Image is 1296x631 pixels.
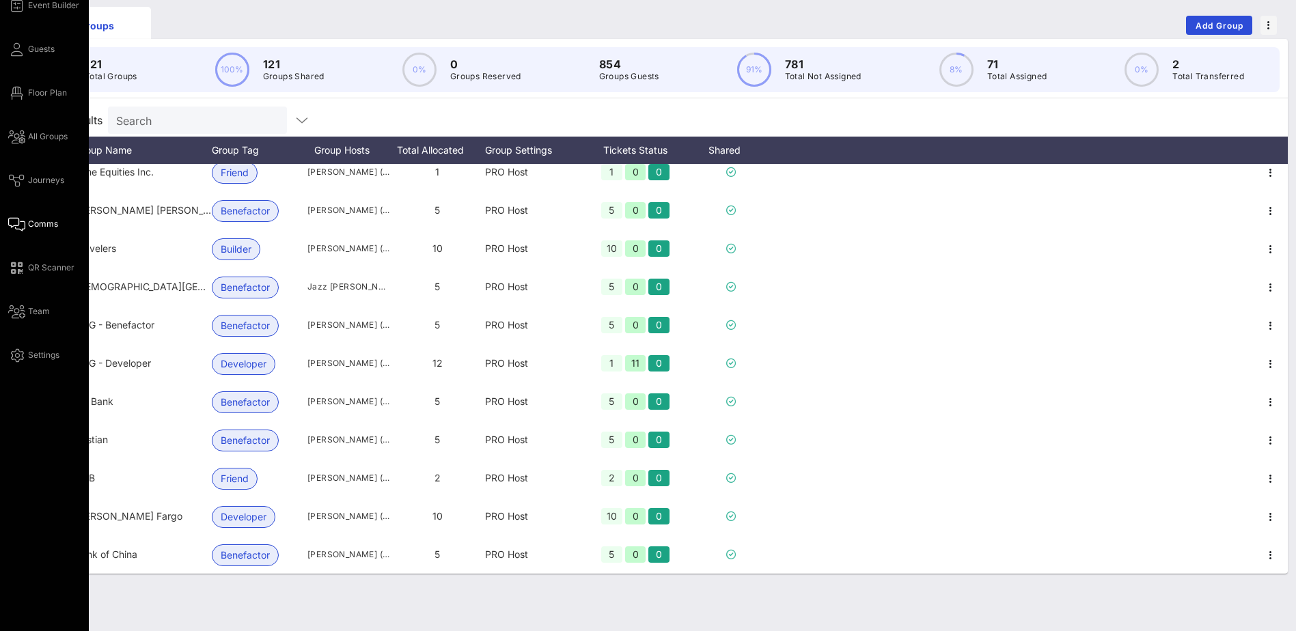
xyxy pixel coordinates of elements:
div: PRO Host [485,344,581,382]
span: Team [28,305,50,318]
div: 0 [648,202,670,219]
p: Total Groups [85,70,137,83]
div: 0 [648,164,670,180]
span: [PERSON_NAME] ([EMAIL_ADDRESS][DOMAIN_NAME]) [307,318,389,332]
span: Travelers [75,242,116,254]
div: Group Settings [485,137,581,164]
div: 0 [625,317,646,333]
div: 5 [601,279,622,295]
div: 0 [625,508,646,524]
span: UAG - Benefactor [75,319,154,331]
a: Guests [8,41,55,57]
p: 0 [450,56,521,72]
span: Friend [221,163,249,183]
span: Developer [221,354,266,374]
span: Trinity Church Wall Street [75,281,279,292]
div: PRO Host [485,229,581,268]
a: Settings [8,347,59,363]
p: 854 [599,56,659,72]
span: All Groups [28,130,68,143]
span: 5 [435,548,440,560]
span: UAG - Developer [75,357,151,369]
div: 0 [648,546,670,563]
span: [PERSON_NAME] ([EMAIL_ADDRESS][DOMAIN_NAME]) [307,242,389,255]
div: 1 [601,164,622,180]
div: PRO Host [485,306,581,344]
span: US Bank [75,395,113,407]
div: 0 [625,279,646,295]
span: 5 [435,204,440,216]
span: 5 [435,319,440,331]
div: 0 [648,508,670,524]
div: 0 [648,279,670,295]
div: 0 [648,432,670,448]
span: Wells Fargo [75,510,182,522]
div: 10 [601,240,622,257]
div: Groups [52,18,141,33]
span: 10 [432,242,443,254]
div: PRO Host [485,535,581,574]
div: 0 [648,393,670,410]
div: PRO Host [485,421,581,459]
span: Guests [28,43,55,55]
p: Total Transferred [1172,70,1244,83]
span: Time Equities Inc. [75,166,154,178]
span: Add Group [1195,20,1244,31]
span: 10 [432,510,443,522]
div: 0 [648,470,670,486]
span: Floor Plan [28,87,67,99]
div: PRO Host [485,382,581,421]
div: 1 [601,355,622,371]
a: Comms [8,216,58,232]
div: Total Allocated [389,137,485,164]
p: 121 [263,56,325,72]
span: 12 [432,357,443,369]
div: 5 [601,393,622,410]
span: Benefactor [221,201,270,221]
div: 10 [601,508,622,524]
span: Bank of China [75,548,137,560]
a: QR Scanner [8,260,74,276]
span: [PERSON_NAME] ([EMAIL_ADDRESS][DOMAIN_NAME]) [307,471,389,485]
span: Tishman Speyer [75,204,235,216]
span: Developer [221,507,266,527]
p: 71 [987,56,1047,72]
p: Groups Guests [599,70,659,83]
span: Vestian [75,434,108,445]
span: Settings [28,349,59,361]
p: Groups Reserved [450,70,521,83]
a: All Groups [8,128,68,145]
div: 5 [601,432,622,448]
span: 5 [435,281,440,292]
span: Benefactor [221,430,270,451]
div: 0 [625,240,646,257]
span: [PERSON_NAME] ([EMAIL_ADDRESS][DOMAIN_NAME]) [307,204,389,217]
span: Journeys [28,174,64,186]
span: Builder [221,239,251,260]
p: Groups Shared [263,70,325,83]
span: [PERSON_NAME] ([PERSON_NAME][EMAIL_ADDRESS][DOMAIN_NAME]) [307,433,389,447]
p: 121 [85,56,137,72]
div: 0 [625,546,646,563]
div: 0 [625,202,646,219]
div: 0 [648,317,670,333]
span: [PERSON_NAME] ([PERSON_NAME][EMAIL_ADDRESS][PERSON_NAME][DOMAIN_NAME] ) [307,395,389,408]
a: Floor Plan [8,85,67,101]
div: Group Tag [212,137,307,164]
div: PRO Host [485,459,581,497]
span: 5 [435,395,440,407]
span: Benefactor [221,545,270,565]
div: 0 [625,393,646,410]
span: Friend [221,468,249,489]
div: 5 [601,317,622,333]
p: 2 [1172,56,1244,72]
a: Team [8,303,50,320]
span: 2 [435,472,441,483]
div: 0 [625,470,646,486]
p: Total Assigned [987,70,1047,83]
div: PRO Host [485,497,581,535]
div: 5 [601,202,622,219]
span: Benefactor [221,392,270,412]
button: Add Group [1186,16,1252,35]
span: 1 [435,166,439,178]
